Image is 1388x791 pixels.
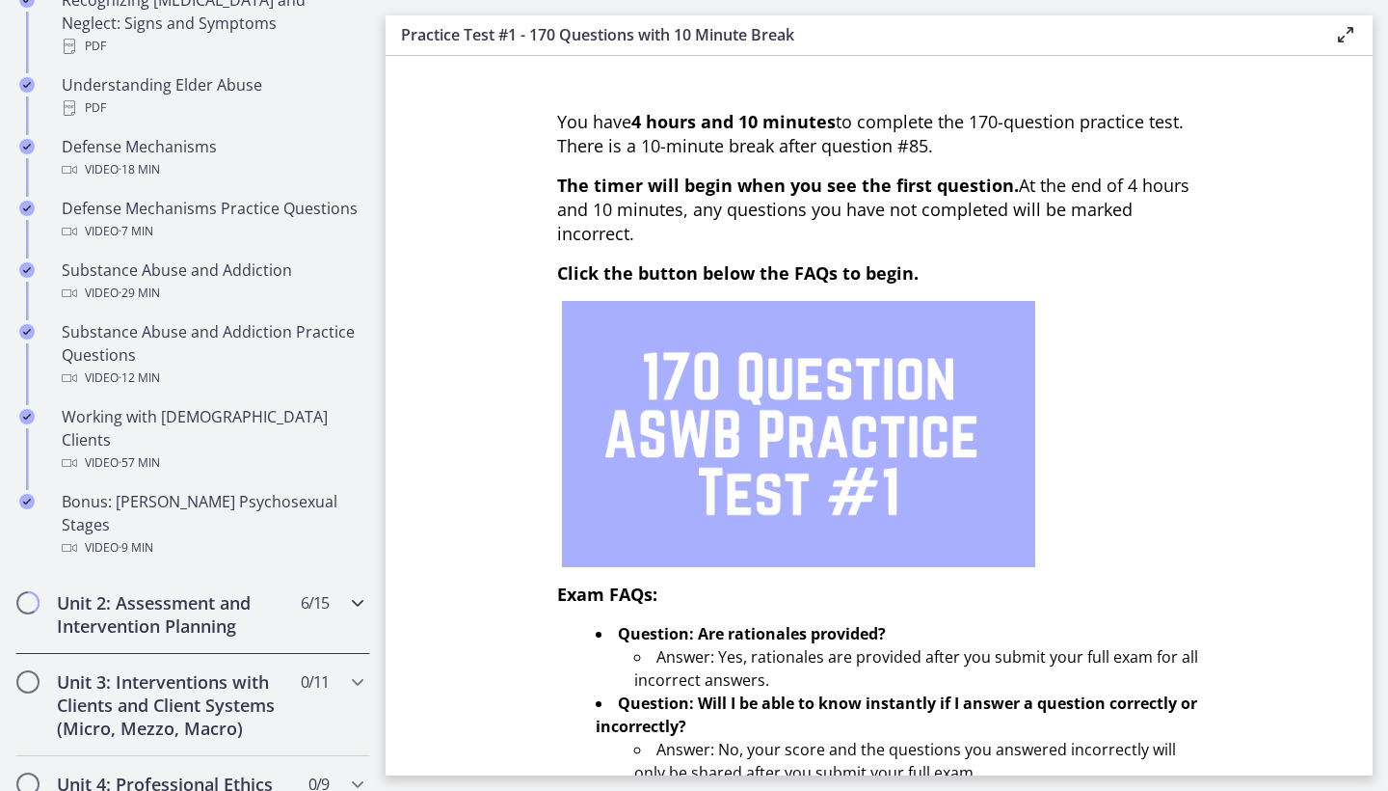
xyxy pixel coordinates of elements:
span: · 29 min [119,282,160,305]
strong: Question: Will I be able to know instantly if I answer a question correctly or incorrectly? [596,693,1197,737]
span: 6 / 15 [301,591,329,614]
i: Completed [19,77,35,93]
img: 1.png [562,301,1035,567]
strong: 4 hours and 10 minutes [631,110,836,133]
span: · 57 min [119,451,160,475]
i: Completed [19,262,35,278]
h3: Practice Test #1 - 170 Questions with 10 Minute Break [401,23,1303,46]
span: · 9 min [119,536,153,559]
div: PDF [62,35,362,58]
i: Completed [19,494,35,509]
div: Video [62,536,362,559]
div: Video [62,158,362,181]
h2: Unit 2: Assessment and Intervention Planning [57,591,292,638]
div: Video [62,220,362,243]
strong: Question: Are rationales provided? [618,623,886,644]
div: Substance Abuse and Addiction Practice Questions [62,320,362,390]
i: Completed [19,324,35,340]
div: PDF [62,96,362,120]
span: At the end of 4 hours and 10 minutes, any questions you have not completed will be marked incorrect. [557,174,1189,245]
span: The timer will begin when you see the first question. [557,174,1019,197]
span: Click the button below the FAQs to begin. [557,261,919,285]
div: Defense Mechanisms Practice Questions [62,197,362,243]
div: Defense Mechanisms [62,135,362,181]
span: You have to complete the 170-question practice test. There is a 10-minute break after question #85. [557,110,1184,157]
div: Understanding Elder Abuse [62,73,362,120]
span: · 12 min [119,367,160,390]
div: Video [62,282,362,305]
div: Video [62,367,362,390]
li: Answer: No, your score and the questions you answered incorrectly will only be shared after you s... [634,738,1201,784]
span: 0 / 11 [301,670,329,694]
i: Completed [19,409,35,424]
div: Working with [DEMOGRAPHIC_DATA] Clients [62,405,362,475]
span: · 18 min [119,158,160,181]
div: Bonus: [PERSON_NAME] Psychosexual Stages [62,490,362,559]
span: · 7 min [119,220,153,243]
div: Video [62,451,362,475]
i: Completed [19,139,35,154]
span: Exam FAQs: [557,583,657,606]
i: Completed [19,201,35,216]
li: Answer: Yes, rationales are provided after you submit your full exam for all incorrect answers. [634,645,1201,692]
h2: Unit 3: Interventions with Clients and Client Systems (Micro, Mezzo, Macro) [57,670,292,740]
div: Substance Abuse and Addiction [62,259,362,305]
